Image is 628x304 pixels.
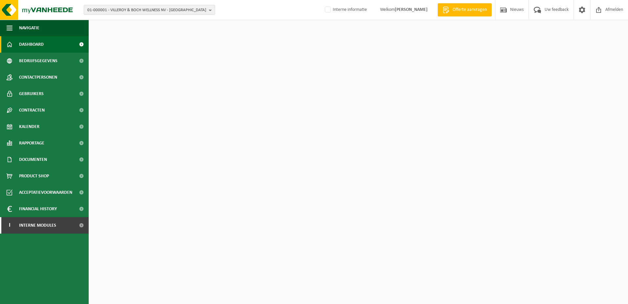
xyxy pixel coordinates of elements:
[19,20,39,36] span: Navigatie
[324,5,367,15] label: Interne informatie
[19,118,39,135] span: Kalender
[87,5,206,15] span: 01-000001 - VILLEROY & BOCH WELLNESS NV - [GEOGRAPHIC_DATA]
[19,86,44,102] span: Gebruikers
[451,7,488,13] span: Offerte aanvragen
[395,7,428,12] strong: [PERSON_NAME]
[19,151,47,168] span: Documenten
[437,3,492,16] a: Offerte aanvragen
[19,135,44,151] span: Rapportage
[19,184,72,201] span: Acceptatievoorwaarden
[19,168,49,184] span: Product Shop
[19,217,56,234] span: Interne modules
[84,5,215,15] button: 01-000001 - VILLEROY & BOCH WELLNESS NV - [GEOGRAPHIC_DATA]
[19,69,57,86] span: Contactpersonen
[19,36,44,53] span: Dashboard
[19,53,57,69] span: Bedrijfsgegevens
[19,102,45,118] span: Contracten
[7,217,12,234] span: I
[19,201,57,217] span: Financial History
